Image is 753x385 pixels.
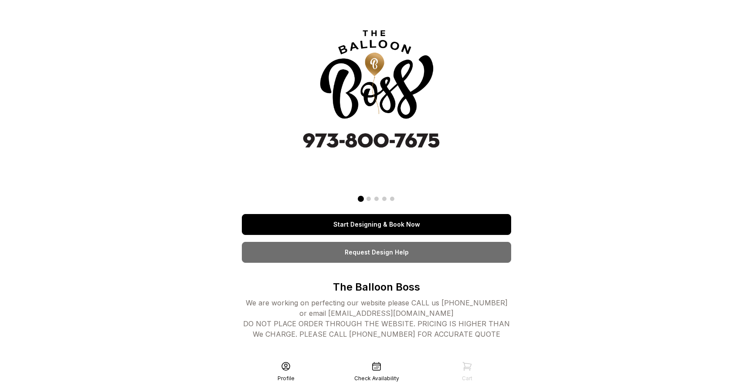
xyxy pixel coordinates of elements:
[278,375,295,382] div: Profile
[242,280,511,294] p: The Balloon Boss
[242,242,511,263] a: Request Design Help
[462,375,472,382] div: Cart
[242,214,511,235] a: Start Designing & Book Now
[354,375,399,382] div: Check Availability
